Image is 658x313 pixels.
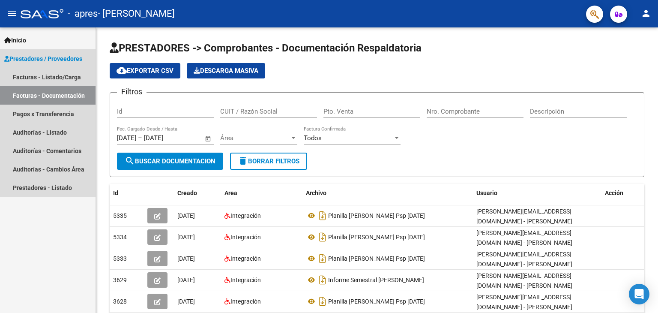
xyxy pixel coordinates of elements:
mat-icon: cloud_download [117,65,127,75]
span: [DATE] [177,277,195,283]
mat-icon: menu [7,8,17,18]
span: 5333 [113,255,127,262]
span: [PERSON_NAME][EMAIL_ADDRESS][DOMAIN_NAME] - [PERSON_NAME] [476,229,572,246]
button: Open calendar [203,134,213,144]
span: Exportar CSV [117,67,173,75]
span: - [PERSON_NAME] [98,4,175,23]
mat-icon: search [125,156,135,166]
span: Integración [230,234,261,241]
span: Area [224,190,237,196]
datatable-header-cell: Acción [601,184,644,202]
span: Id [113,190,118,196]
span: – [138,134,142,142]
i: Descargar documento [317,252,328,265]
span: 5334 [113,234,127,241]
i: Descargar documento [317,273,328,287]
datatable-header-cell: Area [221,184,302,202]
span: [PERSON_NAME][EMAIL_ADDRESS][DOMAIN_NAME] - [PERSON_NAME] [476,294,572,310]
span: - apres [68,4,98,23]
span: Inicio [4,36,26,45]
span: Integración [230,277,261,283]
span: Área [220,134,290,142]
span: Descarga Masiva [194,67,258,75]
span: [DATE] [177,234,195,241]
i: Descargar documento [317,295,328,308]
span: Buscar Documentacion [125,157,215,165]
div: Open Intercom Messenger [629,284,649,304]
span: [DATE] [177,255,195,262]
span: Planilla [PERSON_NAME] Psp [DATE] [328,255,425,262]
span: [PERSON_NAME][EMAIL_ADDRESS][DOMAIN_NAME] - [PERSON_NAME] [476,208,572,225]
span: 5335 [113,212,127,219]
span: Borrar Filtros [238,157,299,165]
span: 3629 [113,277,127,283]
span: Integración [230,298,261,305]
span: Informe Semestral [PERSON_NAME] [328,277,424,283]
button: Exportar CSV [110,63,180,78]
span: Archivo [306,190,326,196]
button: Borrar Filtros [230,153,307,170]
span: Planilla [PERSON_NAME] Psp [DATE] [328,298,425,305]
app-download-masive: Descarga masiva de comprobantes (adjuntos) [187,63,265,78]
input: Fecha inicio [117,134,136,142]
span: Integración [230,255,261,262]
span: Usuario [476,190,497,196]
datatable-header-cell: Usuario [473,184,601,202]
span: [DATE] [177,298,195,305]
span: Planilla [PERSON_NAME] Psp [DATE] [328,234,425,241]
span: [DATE] [177,212,195,219]
span: Planilla [PERSON_NAME] Psp [DATE] [328,212,425,219]
span: Todos [304,134,322,142]
button: Buscar Documentacion [117,153,223,170]
datatable-header-cell: Creado [174,184,221,202]
button: Descarga Masiva [187,63,265,78]
i: Descargar documento [317,230,328,244]
span: 3628 [113,298,127,305]
span: Integración [230,212,261,219]
mat-icon: delete [238,156,248,166]
i: Descargar documento [317,209,328,223]
datatable-header-cell: Archivo [302,184,473,202]
span: [PERSON_NAME][EMAIL_ADDRESS][DOMAIN_NAME] - [PERSON_NAME] [476,251,572,268]
datatable-header-cell: Id [110,184,144,202]
span: Prestadores / Proveedores [4,54,82,63]
span: PRESTADORES -> Comprobantes - Documentación Respaldatoria [110,42,422,54]
span: Creado [177,190,197,196]
span: [PERSON_NAME][EMAIL_ADDRESS][DOMAIN_NAME] - [PERSON_NAME] [476,272,572,289]
mat-icon: person [641,8,651,18]
span: Acción [605,190,623,196]
h3: Filtros [117,86,147,98]
input: Fecha fin [144,134,185,142]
